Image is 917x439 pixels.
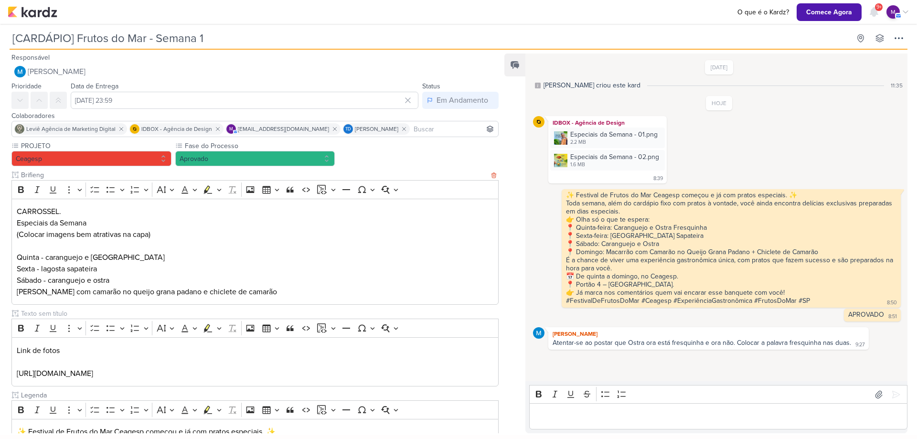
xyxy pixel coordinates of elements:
[554,154,567,167] img: D5QbS4kCgA0MIqIUb6x2d5TJL7AfhAodjy2Cdi3W.png
[343,124,353,134] div: Thais de carvalho
[550,329,867,339] div: [PERSON_NAME]
[15,124,24,134] img: Leviê Agência de Marketing Digital
[8,6,57,18] img: kardz.app
[17,368,494,379] p: [URL][DOMAIN_NAME]
[355,125,398,133] span: [PERSON_NAME]
[529,403,907,429] div: Editor editing area: main
[653,175,663,182] div: 8:39
[11,54,50,62] label: Responsável
[71,92,418,109] input: Select a date
[855,341,865,349] div: 9:27
[554,131,567,145] img: UFQyaG1Rv4NOzAIvdKtKe85dGdOSxvC49NpNNJsp.png
[19,390,499,400] input: Texto sem título
[566,191,896,215] div: ✨ Festival de Frutos do Mar Ceagesp começou e já com pratos especiais. ✨ Toda semana, além do car...
[876,3,882,11] span: 9+
[550,118,665,128] div: IDBOX - Agência de Design
[566,289,896,297] div: 👉 Já marca nos comentários quem vai encarar esse banquete com você!
[891,8,896,16] p: m
[570,129,658,139] div: Especiais da Semana - 01.png
[11,180,499,199] div: Editor toolbar
[566,215,896,256] div: 👉 Olha só o que te espera: 📍 Quinta-feira: Caranguejo e Ostra Fresquinha 📍 Sexta-feira: [GEOGRAPH...
[11,63,499,80] button: [PERSON_NAME]
[11,400,499,419] div: Editor toolbar
[570,139,658,146] div: 2.2 MB
[570,152,659,162] div: Especiais da Semana - 02.png
[17,252,494,298] p: Quinta - caranguejo e [GEOGRAPHIC_DATA] Sexta - lagosta sapateira Sábado - caranguejo e ostra [PE...
[20,141,171,151] label: PROJETO
[17,345,494,356] p: Link de fotos
[11,199,499,305] div: Editor editing area: main
[437,95,488,106] div: Em Andamento
[238,125,329,133] span: [EMAIL_ADDRESS][DOMAIN_NAME]
[184,141,335,151] label: Fase do Processo
[175,151,335,166] button: Aprovado
[734,7,793,17] a: O que é o Kardz?
[422,92,499,109] button: Em Andamento
[888,313,897,321] div: 8:51
[566,272,896,289] div: 📅 De quinta a domingo, no Ceagesp. 📍 Portão 4 – [GEOGRAPHIC_DATA].
[570,161,659,169] div: 1.6 MB
[17,217,494,240] p: Especiais da Semana (Colocar imagens bem atrativas na capa)
[553,339,851,347] div: Atentar-se ao postar que Ostra ora está fresquinha e ora não. Colocar a palavra fresquinha nas duas.
[544,80,640,90] div: [PERSON_NAME] criou este kard
[533,116,544,128] img: IDBOX - Agência de Design
[566,297,810,305] div: #FestivalDeFrutosDoMar #Ceagesp #ExperiênciaGastronômica #FrutosDoMar #SP
[886,5,900,19] div: mlegnaioli@gmail.com
[11,111,499,121] div: Colaboradores
[529,385,907,404] div: Editor toolbar
[887,299,897,307] div: 8:50
[141,125,212,133] span: IDBOX - Agência de Design
[26,125,116,133] span: Leviê Agência de Marketing Digital
[229,127,233,132] p: m
[848,311,884,319] div: APROVADO
[11,151,171,166] button: Ceagesp
[10,30,850,47] input: Kard Sem Título
[422,82,440,90] label: Status
[797,3,862,21] button: Comece Agora
[19,309,499,319] input: Texto sem título
[11,82,42,90] label: Prioridade
[11,319,499,337] div: Editor toolbar
[226,124,236,134] div: mlegnaioli@gmail.com
[14,66,26,77] img: MARIANA MIRANDA
[412,123,496,135] input: Buscar
[891,81,903,90] div: 11:35
[550,128,665,148] div: Especiais da Semana - 01.png
[130,124,139,134] img: IDBOX - Agência de Design
[533,327,544,339] img: MARIANA MIRANDA
[11,337,499,386] div: Editor editing area: main
[566,256,896,272] div: É a chance de viver uma experiência gastronômica única, com pratos que fazem sucesso e são prepar...
[550,150,665,171] div: Especiais da Semana - 02.png
[71,82,118,90] label: Data de Entrega
[17,206,494,217] p: CARROSSEL.
[19,170,489,180] input: Texto sem título
[345,127,351,132] p: Td
[28,66,85,77] span: [PERSON_NAME]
